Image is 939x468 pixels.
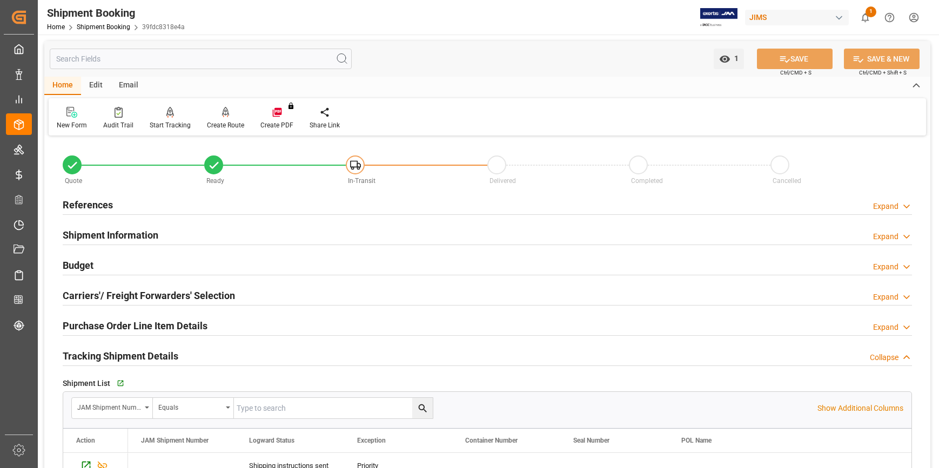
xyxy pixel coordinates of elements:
[745,10,849,25] div: JIMS
[207,120,244,130] div: Create Route
[72,398,153,418] button: open menu
[158,400,222,412] div: Equals
[877,5,902,30] button: Help Center
[873,231,898,242] div: Expand
[730,54,739,63] span: 1
[866,6,876,17] span: 1
[153,398,234,418] button: open menu
[206,177,224,185] span: Ready
[465,437,518,444] span: Container Number
[873,322,898,333] div: Expand
[249,437,294,444] span: Logward Status
[63,378,110,389] span: Shipment List
[357,437,386,444] span: Exception
[63,288,235,303] h2: Carriers'/ Freight Forwarders' Selection
[63,349,178,363] h2: Tracking Shipment Details
[853,5,877,30] button: show 1 new notifications
[745,7,853,28] button: JIMS
[859,69,907,77] span: Ctrl/CMD + Shift + S
[77,400,141,412] div: JAM Shipment Number
[817,403,903,414] p: Show Additional Columns
[700,8,737,27] img: Exertis%20JAM%20-%20Email%20Logo.jpg_1722504956.jpg
[141,437,209,444] span: JAM Shipment Number
[773,177,801,185] span: Cancelled
[81,77,111,95] div: Edit
[57,120,87,130] div: New Form
[111,77,146,95] div: Email
[873,201,898,212] div: Expand
[348,177,375,185] span: In-Transit
[63,228,158,242] h2: Shipment Information
[77,23,130,31] a: Shipment Booking
[873,261,898,273] div: Expand
[681,437,712,444] span: POL Name
[573,437,609,444] span: Seal Number
[63,318,207,333] h2: Purchase Order Line Item Details
[757,49,833,69] button: SAVE
[489,177,516,185] span: Delivered
[63,198,113,212] h2: References
[65,177,82,185] span: Quote
[76,437,95,444] div: Action
[412,398,433,418] button: search button
[47,23,65,31] a: Home
[103,120,133,130] div: Audit Trail
[714,49,744,69] button: open menu
[870,352,898,363] div: Collapse
[631,177,663,185] span: Completed
[150,120,191,130] div: Start Tracking
[234,398,433,418] input: Type to search
[310,120,340,130] div: Share Link
[844,49,920,69] button: SAVE & NEW
[47,5,185,21] div: Shipment Booking
[780,69,811,77] span: Ctrl/CMD + S
[50,49,352,69] input: Search Fields
[44,77,81,95] div: Home
[63,258,93,273] h2: Budget
[873,291,898,303] div: Expand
